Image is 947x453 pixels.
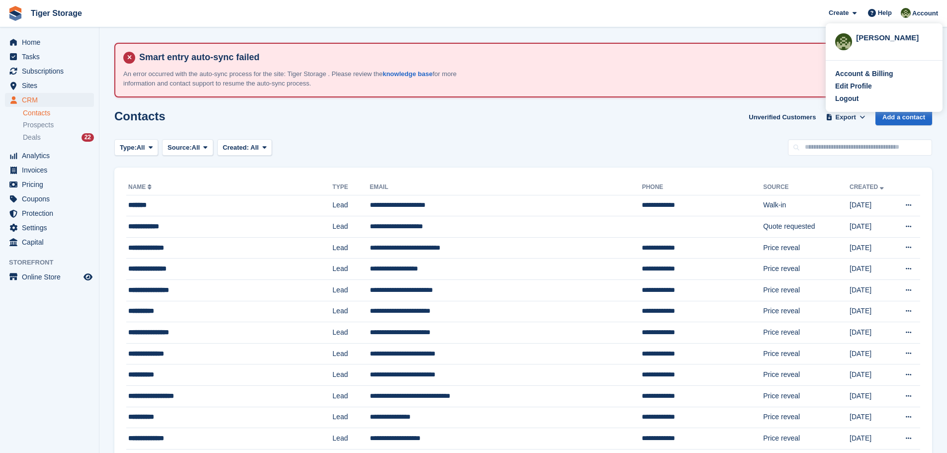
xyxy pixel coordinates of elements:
a: menu [5,35,94,49]
td: [DATE] [850,301,894,322]
td: Lead [333,280,370,301]
a: Created [850,183,886,190]
td: Price reveal [763,237,850,259]
td: [DATE] [850,237,894,259]
span: CRM [22,93,82,107]
span: Created: [223,144,249,151]
td: Lead [333,322,370,344]
a: Add a contact [875,109,932,126]
td: [DATE] [850,216,894,238]
p: An error occurred with the auto-sync process for the site: Tiger Storage . Please review the for ... [123,69,471,89]
div: [PERSON_NAME] [856,32,933,41]
a: menu [5,50,94,64]
a: Tiger Storage [27,5,86,21]
button: Created: All [217,139,272,156]
img: Matthew Ellwood [901,8,911,18]
button: Export [824,109,867,126]
a: menu [5,221,94,235]
img: stora-icon-8386f47178a22dfd0bd8f6a31ec36ba5ce8667c1dd55bd0f319d3a0aa187defe.svg [8,6,23,21]
a: menu [5,149,94,163]
span: Source: [168,143,191,153]
th: Email [370,180,642,195]
a: Name [128,183,154,190]
td: Price reveal [763,407,850,428]
td: [DATE] [850,386,894,407]
div: Logout [835,93,859,104]
td: Quote requested [763,216,850,238]
a: Edit Profile [835,81,933,91]
td: Walk-in [763,195,850,216]
td: Lead [333,195,370,216]
td: Price reveal [763,428,850,450]
h1: Contacts [114,109,166,123]
td: Lead [333,216,370,238]
a: Unverified Customers [745,109,820,126]
td: [DATE] [850,322,894,344]
div: Account & Billing [835,69,893,79]
a: menu [5,192,94,206]
a: menu [5,270,94,284]
span: Create [829,8,849,18]
div: 22 [82,133,94,142]
td: Lead [333,364,370,386]
span: Sites [22,79,82,92]
a: Deals 22 [23,132,94,143]
span: Help [878,8,892,18]
td: [DATE] [850,407,894,428]
span: All [192,143,200,153]
a: menu [5,178,94,191]
span: Deals [23,133,41,142]
td: Price reveal [763,280,850,301]
td: Price reveal [763,386,850,407]
th: Phone [642,180,763,195]
span: Prospects [23,120,54,130]
span: All [137,143,145,153]
td: Lead [333,237,370,259]
span: Account [912,8,938,18]
td: [DATE] [850,364,894,386]
h4: Smart entry auto-sync failed [135,52,923,63]
a: menu [5,64,94,78]
td: [DATE] [850,343,894,364]
a: Preview store [82,271,94,283]
td: Lead [333,301,370,322]
th: Source [763,180,850,195]
a: Account & Billing [835,69,933,79]
td: Price reveal [763,343,850,364]
td: Lead [333,343,370,364]
span: Settings [22,221,82,235]
td: [DATE] [850,259,894,280]
a: menu [5,93,94,107]
td: Price reveal [763,259,850,280]
button: Type: All [114,139,158,156]
a: Prospects [23,120,94,130]
span: Subscriptions [22,64,82,78]
a: menu [5,163,94,177]
a: Logout [835,93,933,104]
span: Online Store [22,270,82,284]
td: [DATE] [850,428,894,450]
td: Lead [333,259,370,280]
td: [DATE] [850,195,894,216]
span: Coupons [22,192,82,206]
td: Lead [333,428,370,450]
td: Price reveal [763,301,850,322]
td: [DATE] [850,280,894,301]
span: Tasks [22,50,82,64]
div: Edit Profile [835,81,872,91]
span: Invoices [22,163,82,177]
span: Analytics [22,149,82,163]
a: menu [5,235,94,249]
td: Lead [333,407,370,428]
th: Type [333,180,370,195]
a: menu [5,206,94,220]
span: Home [22,35,82,49]
a: Contacts [23,108,94,118]
span: Export [836,112,856,122]
span: Type: [120,143,137,153]
span: Pricing [22,178,82,191]
td: Price reveal [763,322,850,344]
span: All [251,144,259,151]
button: Source: All [162,139,213,156]
img: Matthew Ellwood [835,33,852,50]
